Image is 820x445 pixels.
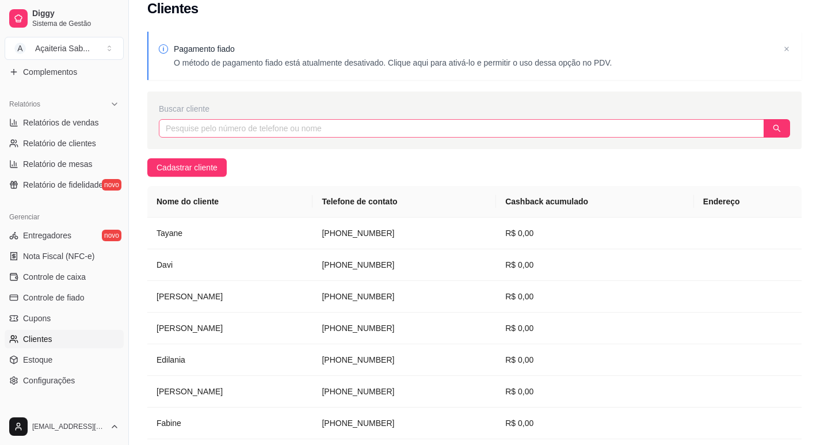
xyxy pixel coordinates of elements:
[773,124,781,132] span: search
[496,376,694,408] td: R$ 0,00
[23,117,99,128] span: Relatórios de vendas
[32,19,119,28] span: Sistema de Gestão
[147,313,312,344] td: [PERSON_NAME]
[496,186,694,218] th: Cashback acumulado
[147,344,312,376] td: Edilania
[5,247,124,265] a: Nota Fiscal (NFC-e)
[23,158,93,170] span: Relatório de mesas
[23,375,75,386] span: Configurações
[23,66,77,78] span: Complementos
[147,186,312,218] th: Nome do cliente
[23,271,86,283] span: Controle de caixa
[5,351,124,369] a: Estoque
[5,330,124,348] a: Clientes
[9,100,40,109] span: Relatórios
[5,113,124,132] a: Relatórios de vendas
[23,354,52,366] span: Estoque
[32,9,119,19] span: Diggy
[312,313,496,344] td: [PHONE_NUMBER]
[5,268,124,286] a: Controle de caixa
[23,250,94,262] span: Nota Fiscal (NFC-e)
[147,158,227,177] button: Cadastrar cliente
[14,43,26,54] span: A
[496,408,694,439] td: R$ 0,00
[312,281,496,313] td: [PHONE_NUMBER]
[174,43,612,55] p: Pagamento fiado
[5,208,124,226] div: Gerenciar
[5,63,124,81] a: Complementos
[496,313,694,344] td: R$ 0,00
[5,5,124,32] a: DiggySistema de Gestão
[5,371,124,390] a: Configurações
[174,57,612,69] p: O método de pagamento fiado está atualmente desativado. Clique aqui para ativá-lo e permitir o us...
[312,249,496,281] td: [PHONE_NUMBER]
[147,376,312,408] td: [PERSON_NAME]
[5,155,124,173] a: Relatório de mesas
[23,333,52,345] span: Clientes
[5,37,124,60] button: Select a team
[147,249,312,281] td: Davi
[496,218,694,249] td: R$ 0,00
[312,408,496,439] td: [PHONE_NUMBER]
[159,119,764,138] input: Pesquise pelo número de telefone ou nome
[312,376,496,408] td: [PHONE_NUMBER]
[159,103,790,115] div: Buscar cliente
[157,161,218,174] span: Cadastrar cliente
[5,134,124,153] a: Relatório de clientes
[5,404,124,422] div: Diggy
[23,179,103,191] span: Relatório de fidelidade
[23,138,96,149] span: Relatório de clientes
[5,176,124,194] a: Relatório de fidelidadenovo
[312,186,496,218] th: Telefone de contato
[5,309,124,328] a: Cupons
[147,218,312,249] td: Tayane
[496,344,694,376] td: R$ 0,00
[5,226,124,245] a: Entregadoresnovo
[35,43,90,54] div: Açaiteria Sab ...
[496,249,694,281] td: R$ 0,00
[147,408,312,439] td: Fabine
[312,344,496,376] td: [PHONE_NUMBER]
[23,313,51,324] span: Cupons
[32,422,105,431] span: [EMAIL_ADDRESS][DOMAIN_NAME]
[496,281,694,313] td: R$ 0,00
[312,218,496,249] td: [PHONE_NUMBER]
[5,413,124,440] button: [EMAIL_ADDRESS][DOMAIN_NAME]
[5,288,124,307] a: Controle de fiado
[23,230,71,241] span: Entregadores
[23,292,85,303] span: Controle de fiado
[694,186,802,218] th: Endereço
[147,281,312,313] td: [PERSON_NAME]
